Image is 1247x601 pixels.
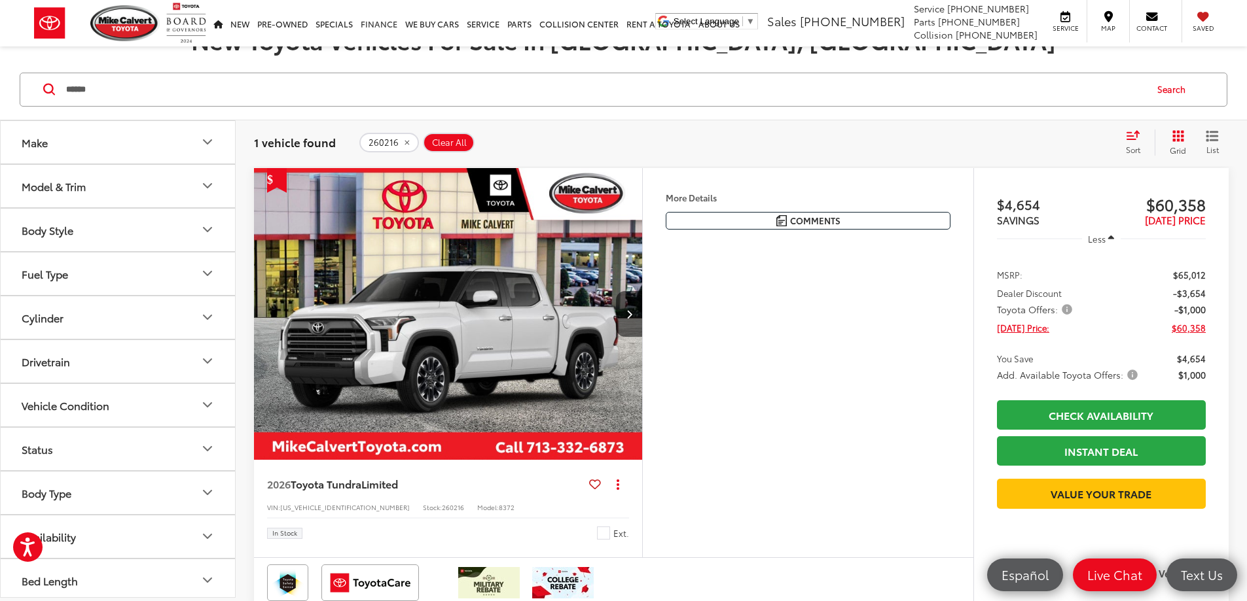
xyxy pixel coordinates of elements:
[22,180,86,192] div: Model & Trim
[914,15,935,28] span: Parts
[1,340,236,383] button: DrivetrainDrivetrain
[790,215,840,227] span: Comments
[1170,145,1186,156] span: Grid
[1094,24,1123,33] span: Map
[253,168,643,460] a: 2026 Toyota Tundra Limited2026 Toyota Tundra Limited2026 Toyota Tundra Limited2026 Toyota Tundra ...
[369,137,399,148] span: 260216
[1,121,236,163] button: MakeMake
[65,74,1145,105] input: Search by Make, Model, or Keyword
[800,12,905,29] span: [PHONE_NUMBER]
[477,502,499,512] span: Model:
[22,136,48,148] div: Make
[442,502,464,512] span: 260216
[267,476,291,491] span: 2026
[1,472,236,514] button: Body TypeBody Type
[666,193,950,202] h4: More Details
[253,168,643,460] div: 2026 Toyota Tundra Limited 0
[1145,73,1204,106] button: Search
[423,502,442,512] span: Stock:
[200,485,215,500] div: Body Type
[666,212,950,230] button: Comments
[997,436,1206,466] a: Instant Deal
[1088,233,1106,245] span: Less
[997,194,1102,214] span: $4,654
[200,353,215,369] div: Drivetrain
[1,515,236,558] button: AvailabilityAvailability
[776,215,787,226] img: Comments
[22,267,68,280] div: Fuel Type
[1,252,236,295] button: Fuel TypeFuel Type
[361,476,398,491] span: Limited
[200,134,215,150] div: Make
[997,368,1140,381] span: Add. Available Toyota Offers:
[1126,144,1140,155] span: Sort
[956,28,1038,41] span: [PHONE_NUMBER]
[995,566,1055,583] span: Español
[432,137,467,148] span: Clear All
[914,28,953,41] span: Collision
[200,178,215,194] div: Model & Trim
[1189,24,1218,33] span: Saved
[254,134,336,150] span: 1 vehicle found
[1,209,236,251] button: Body StyleBody Style
[1101,194,1206,214] span: $60,358
[291,476,361,491] span: Toyota Tundra
[746,16,755,26] span: ▼
[997,479,1206,508] a: Value Your Trade
[597,526,610,540] span: Ice Cap
[253,168,643,460] img: 2026 Toyota Tundra Limited
[22,487,71,499] div: Body Type
[1173,268,1206,281] span: $65,012
[617,479,619,489] span: dropdown dots
[272,530,297,536] span: In Stock
[1113,568,1216,581] label: Compare Vehicle
[613,527,629,540] span: Ext.
[270,567,306,598] img: Toyota Safety Sense Mike Calvert Toyota Houston TX
[22,311,63,324] div: Cylinder
[1,428,236,470] button: StatusStatus
[1145,213,1206,227] span: [DATE] PRICE
[1136,24,1167,33] span: Contact
[499,502,515,512] span: 8372
[997,303,1075,316] span: Toyota Offers:
[938,15,1020,28] span: [PHONE_NUMBER]
[1,165,236,207] button: Model & TrimModel & Trim
[997,400,1206,430] a: Check Availability
[200,266,215,281] div: Fuel Type
[997,268,1022,281] span: MSRP:
[200,572,215,588] div: Bed Length
[1172,321,1206,334] span: $60,358
[1173,286,1206,300] span: -$3,654
[1051,24,1080,33] span: Service
[1206,144,1219,155] span: List
[22,224,73,236] div: Body Style
[1166,558,1237,591] a: Text Us
[200,441,215,456] div: Status
[1082,227,1121,250] button: Less
[267,168,287,193] span: Get Price Drop Alert
[423,133,475,152] button: Clear All
[22,355,70,368] div: Drivetrain
[1174,303,1206,316] span: -$1,000
[1,296,236,339] button: CylinderCylinder
[1174,566,1229,583] span: Text Us
[1081,566,1149,583] span: Live Chat
[947,2,1029,15] span: [PHONE_NUMBER]
[200,528,215,544] div: Availability
[267,477,584,491] a: 2026Toyota TundraLimited
[324,567,416,598] img: ToyotaCare Mike Calvert Toyota Houston TX
[280,502,410,512] span: [US_VEHICLE_IDENTIFICATION_NUMBER]
[997,286,1062,300] span: Dealer Discount
[458,567,520,598] img: /static/brand-toyota/National_Assets/toyota-military-rebate.jpeg?height=48
[606,473,629,496] button: Actions
[22,530,76,543] div: Availability
[532,567,594,598] img: /static/brand-toyota/National_Assets/toyota-college-grad.jpeg?height=48
[997,303,1077,316] button: Toyota Offers:
[1196,129,1229,156] button: List View
[90,5,160,41] img: Mike Calvert Toyota
[767,12,797,29] span: Sales
[1178,368,1206,381] span: $1,000
[1155,129,1196,156] button: Grid View
[1119,129,1155,156] button: Select sort value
